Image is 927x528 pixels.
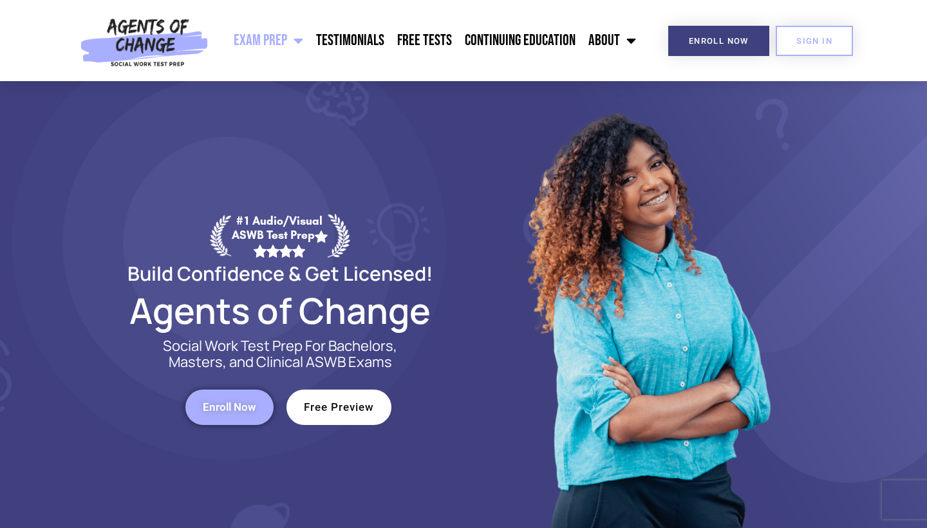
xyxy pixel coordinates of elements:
[227,24,310,57] a: Exam Prep
[689,37,749,45] span: Enroll Now
[458,24,582,57] a: Continuing Education
[391,24,458,57] a: Free Tests
[231,214,328,257] div: #1 Audio/Visual ASWB Test Prep
[97,264,464,283] h2: Build Confidence & Get Licensed!
[304,402,374,413] span: Free Preview
[203,402,256,413] span: Enroll Now
[582,24,642,57] a: About
[286,390,391,425] a: Free Preview
[148,338,412,370] p: Social Work Test Prep For Bachelors, Masters, and Clinical ASWB Exams
[97,296,464,325] h2: Agents of Change
[214,24,643,57] nav: Menu
[185,390,274,425] a: Enroll Now
[776,26,853,56] a: SIGN IN
[796,37,832,45] span: SIGN IN
[668,26,769,56] a: Enroll Now
[310,24,391,57] a: Testimonials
